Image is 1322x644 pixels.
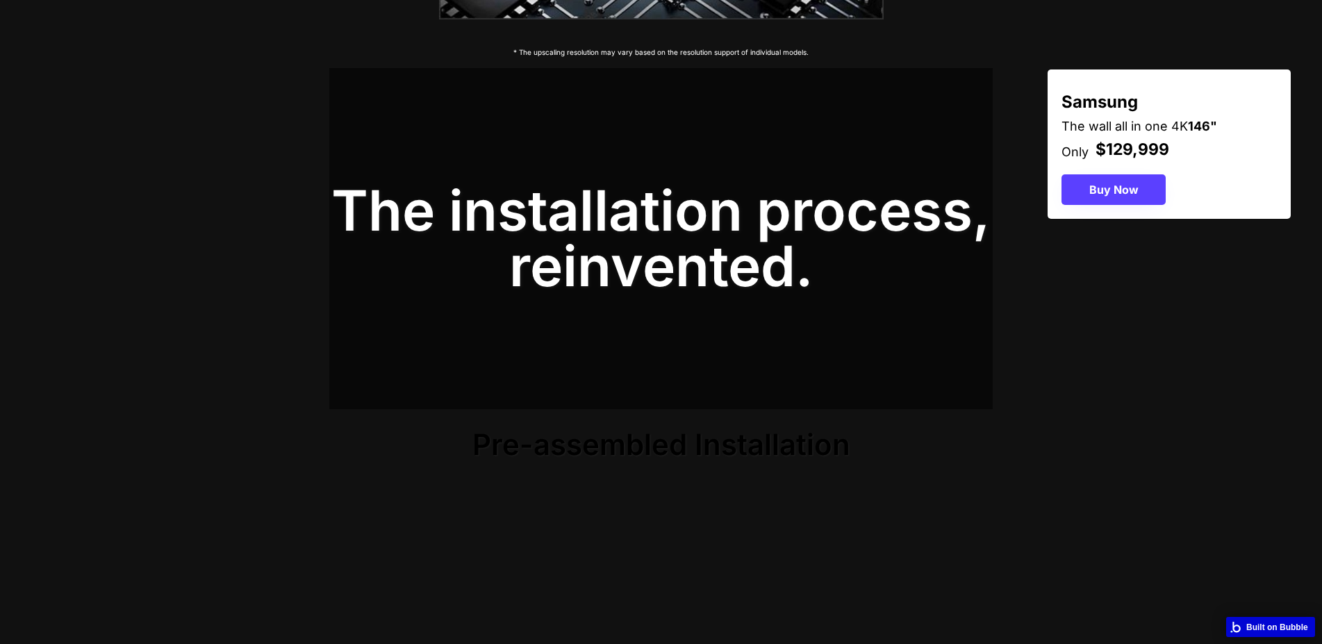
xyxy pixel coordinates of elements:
[1188,119,1217,133] strong: 146"
[472,430,850,461] div: Pre-assembled Installation
[1096,138,1169,160] div: $129,999
[1061,117,1217,135] div: The wall all in one 4K
[1061,174,1166,205] button: Buy Now
[439,47,884,57] div: * The upscaling resolution may vary based on the resolution support of individual models.
[329,183,993,294] div: The installation process, reinvented.
[1061,143,1089,160] div: Only
[1061,83,1138,114] div: Samsung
